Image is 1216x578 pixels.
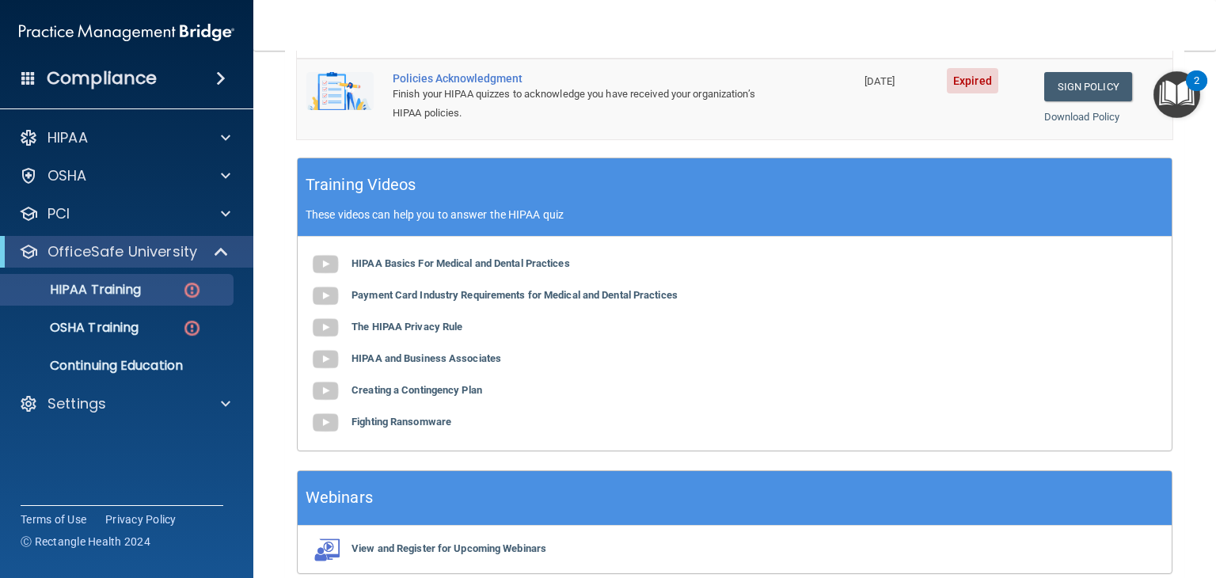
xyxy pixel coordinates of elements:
[351,352,501,364] b: HIPAA and Business Associates
[182,280,202,300] img: danger-circle.6113f641.png
[10,320,139,336] p: OSHA Training
[10,358,226,374] p: Continuing Education
[1194,81,1199,101] div: 2
[47,166,87,185] p: OSHA
[393,72,776,85] div: Policies Acknowledgment
[310,407,341,439] img: gray_youtube_icon.38fcd6cc.png
[310,280,341,312] img: gray_youtube_icon.38fcd6cc.png
[351,257,570,269] b: HIPAA Basics For Medical and Dental Practices
[393,85,776,123] div: Finish your HIPAA quizzes to acknowledge you have received your organization’s HIPAA policies.
[306,484,373,511] h5: Webinars
[943,474,1197,537] iframe: Drift Widget Chat Controller
[310,312,341,344] img: gray_youtube_icon.38fcd6cc.png
[19,242,230,261] a: OfficeSafe University
[182,318,202,338] img: danger-circle.6113f641.png
[10,282,141,298] p: HIPAA Training
[19,17,234,48] img: PMB logo
[47,67,157,89] h4: Compliance
[351,384,482,396] b: Creating a Contingency Plan
[1044,72,1132,101] a: Sign Policy
[47,242,197,261] p: OfficeSafe University
[21,511,86,527] a: Terms of Use
[47,394,106,413] p: Settings
[19,128,230,147] a: HIPAA
[310,538,341,561] img: webinarIcon.c7ebbf15.png
[351,542,546,554] b: View and Register for Upcoming Webinars
[19,204,230,223] a: PCI
[351,416,451,428] b: Fighting Ransomware
[21,534,150,549] span: Ⓒ Rectangle Health 2024
[306,208,1164,221] p: These videos can help you to answer the HIPAA quiz
[1153,71,1200,118] button: Open Resource Center, 2 new notifications
[47,204,70,223] p: PCI
[19,166,230,185] a: OSHA
[351,321,462,333] b: The HIPAA Privacy Rule
[310,375,341,407] img: gray_youtube_icon.38fcd6cc.png
[1044,111,1120,123] a: Download Policy
[864,75,895,87] span: [DATE]
[306,171,416,199] h5: Training Videos
[310,344,341,375] img: gray_youtube_icon.38fcd6cc.png
[351,289,678,301] b: Payment Card Industry Requirements for Medical and Dental Practices
[105,511,177,527] a: Privacy Policy
[19,394,230,413] a: Settings
[310,249,341,280] img: gray_youtube_icon.38fcd6cc.png
[47,128,88,147] p: HIPAA
[947,68,998,93] span: Expired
